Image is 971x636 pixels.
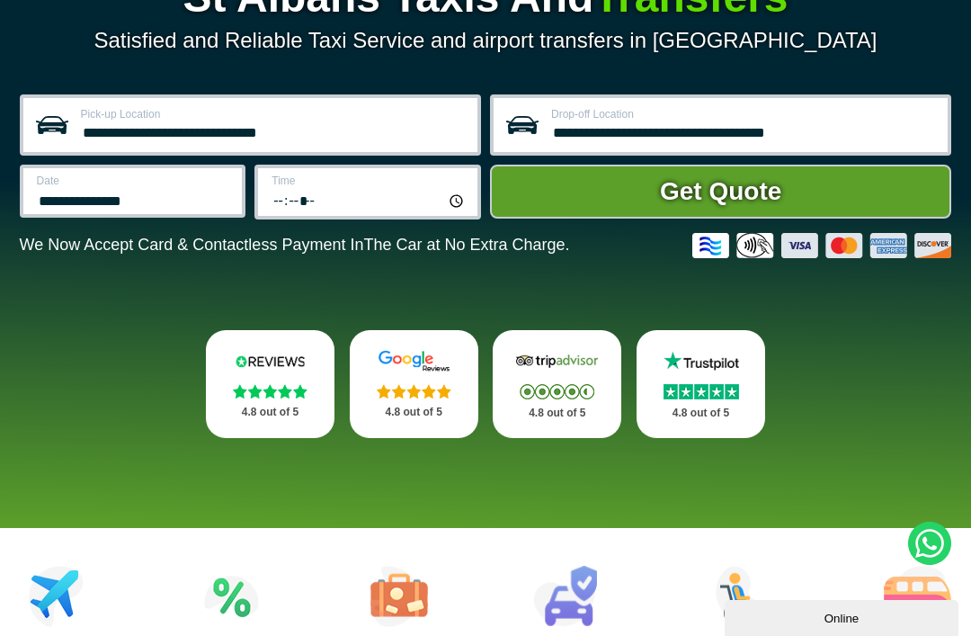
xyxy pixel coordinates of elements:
button: Get Quote [490,165,951,219]
img: Wheelchair [716,566,773,627]
img: Airport Transfers [29,566,84,627]
label: Drop-off Location [551,109,937,120]
p: 4.8 out of 5 [656,402,745,425]
img: Stars [520,384,594,399]
img: Credit And Debit Cards [692,233,951,258]
img: Tours [370,566,428,627]
label: Time [272,175,467,186]
a: Trustpilot Stars 4.8 out of 5 [637,330,765,438]
p: We Now Accept Card & Contactless Payment In [20,236,570,255]
span: The Car at No Extra Charge. [363,236,569,254]
a: Tripadvisor Stars 4.8 out of 5 [493,330,621,438]
img: Car Rental [533,566,597,627]
p: 4.8 out of 5 [226,401,315,424]
img: Stars [664,384,739,399]
img: Reviews.io [226,350,315,372]
p: 4.8 out of 5 [512,402,601,425]
label: Date [37,175,232,186]
p: Satisfied and Reliable Taxi Service and airport transfers in [GEOGRAPHIC_DATA] [20,28,952,53]
img: Attractions [204,566,259,627]
img: Trustpilot [656,350,745,372]
a: Google Stars 4.8 out of 5 [350,330,478,438]
iframe: chat widget [725,596,962,636]
img: Minibus [884,566,951,627]
img: Tripadvisor [512,350,601,372]
p: 4.8 out of 5 [370,401,459,424]
img: Stars [377,384,451,399]
img: Stars [233,384,307,399]
label: Pick-up Location [81,109,467,120]
img: Google [370,350,459,372]
a: Reviews.io Stars 4.8 out of 5 [206,330,334,438]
